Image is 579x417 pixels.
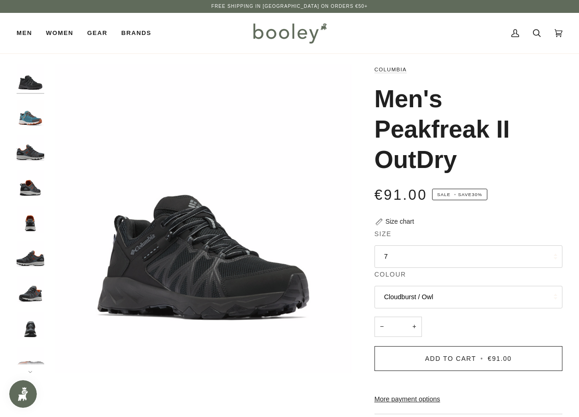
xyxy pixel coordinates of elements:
[211,3,368,10] p: Free Shipping in [GEOGRAPHIC_DATA] on Orders €50+
[49,64,358,373] div: Columbia Men's Peakfreak II OutDry Black/Shark - Booley Galway
[17,135,44,162] img: Columbia Men's Peakfreak II Outdry Graphite / Warm Copper - Booley Galway
[39,13,80,53] a: Women
[17,100,44,127] img: Columbia Men's Peakfreak II OutDry Cloudburst / Owl - Booley Galway
[374,317,422,337] input: Quantity
[452,192,458,197] em: •
[46,29,73,38] span: Women
[425,355,476,362] span: Add to Cart
[17,312,44,339] img: Columbia Men's Peakfreak II Outdry Graphite / Warm Copper - Booley Galway
[374,187,427,203] span: €91.00
[374,67,407,72] a: Columbia
[374,245,562,268] button: 7
[374,229,392,239] span: Size
[386,217,414,226] div: Size chart
[87,29,107,38] span: Gear
[17,170,44,198] img: Columbia Men's Peakfreak II Outdry Graphite / Warm Copper - Booley Galway
[121,29,151,38] span: Brands
[17,29,32,38] span: Men
[9,380,37,408] iframe: Button to open loyalty program pop-up
[17,241,44,268] img: Columbia Men's Peakfreak II Outdry Graphite / Warm Copper - Booley Galway
[374,286,562,308] button: Cloudburst / Owl
[374,317,389,337] button: −
[374,346,562,371] button: Add to Cart • €91.00
[374,394,562,405] a: More payment options
[374,270,406,279] span: Colour
[114,13,158,53] a: Brands
[479,355,485,362] span: •
[17,64,44,92] img: Columbia Men's Peakfreak II OutDry Black/Shark - Booley Galway
[80,13,114,53] a: Gear
[407,317,421,337] button: +
[17,347,44,374] img: Columbia Men's Peakfreak II Outdry Graphite / Warm Copper - Booley Galway
[17,13,39,53] a: Men
[49,64,358,373] img: Columbia Men&#39;s Peakfreak II OutDry Black/Shark - Booley Galway
[17,206,44,233] img: Columbia Men's Peakfreak II Outdry Graphite / Warm Copper - Booley Galway
[249,20,330,46] img: Booley
[437,192,450,197] span: Sale
[432,189,487,201] span: Save
[374,84,556,175] h1: Men's Peakfreak II OutDry
[17,276,44,304] img: Columbia Men's Peakfreak II Outdry Graphite / Warm Copper - Booley Galway
[472,192,482,197] span: 30%
[488,355,512,362] span: €91.00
